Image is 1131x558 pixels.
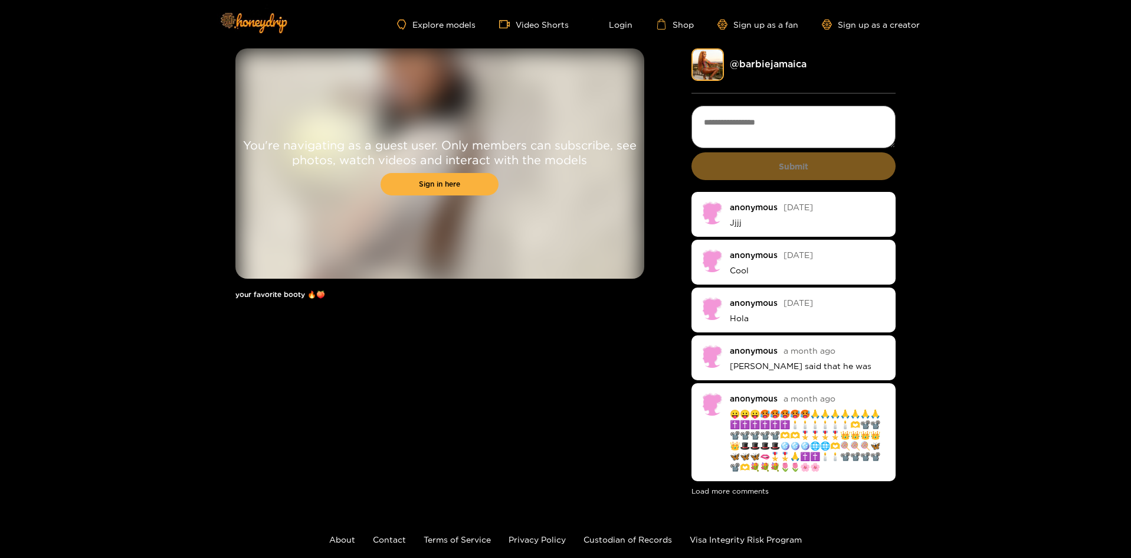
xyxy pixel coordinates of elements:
[691,152,896,180] button: Submit
[235,138,644,167] p: You're navigating as a guest user. Only members can subscribe, see photos, watch videos and inter...
[592,19,632,30] a: Login
[730,250,778,259] div: anonymous
[730,265,887,276] p: Cool
[373,535,406,544] a: Contact
[783,203,813,211] span: [DATE]
[381,173,499,195] a: Sign in here
[583,535,672,544] a: Custodian of Records
[424,535,491,544] a: Terms of Service
[730,409,887,472] p: 😛😛😛🥵🥵🥵🥵🥵🙏🙏🙏🙏🙏🙏🙏✝️✝️✝️✝️✝️✝️🕯️🕯️🕯️🕯️🕯️🕯️🫶📽️📽️📽️📽️📽️📽️📽️🫶🫶🎖️🎖️🎖️🎖️👑👑👑👑👑🎩🎩🎩🎩🪩🪩🪩🌐🌐🫶🍭🍭🍭🦋🦋🦋🦋🫦🎖️🎖️🙏✝️✝️🕯...
[700,296,724,320] img: no-avatar.png
[783,394,835,403] span: a month ago
[700,392,724,416] img: no-avatar.png
[700,201,724,224] img: no-avatar.png
[730,298,778,307] div: anonymous
[730,203,778,211] div: anonymous
[730,361,887,371] p: [PERSON_NAME] said that he was
[690,535,802,544] a: Visa Integrity Risk Program
[329,535,355,544] a: About
[783,298,813,307] span: [DATE]
[783,250,813,259] span: [DATE]
[499,19,516,30] span: video-camera
[730,394,778,403] div: anonymous
[700,249,724,272] img: no-avatar.png
[700,344,724,368] img: no-avatar.png
[691,48,724,81] img: barbiejamaica
[730,58,807,69] a: @ barbiejamaica
[717,19,798,30] a: Sign up as a fan
[691,487,769,495] button: Load more comments
[730,217,887,228] p: Jjjj
[730,313,887,324] p: Hola
[235,291,644,299] h1: your favorite booty 🔥🍑
[397,19,475,30] a: Explore models
[822,19,920,30] a: Sign up as a creator
[509,535,566,544] a: Privacy Policy
[730,346,778,355] div: anonymous
[499,19,569,30] a: Video Shorts
[783,346,835,355] span: a month ago
[656,19,694,30] a: Shop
